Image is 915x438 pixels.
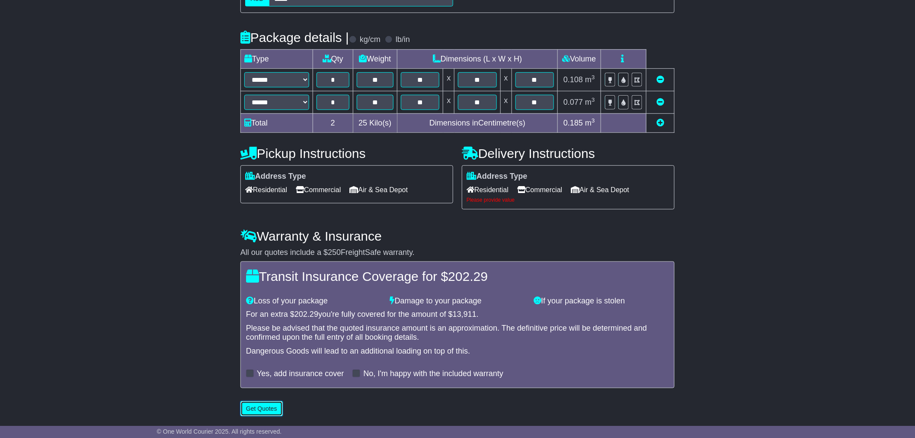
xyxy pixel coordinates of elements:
h4: Warranty & Insurance [240,229,675,243]
span: Residential [467,183,509,196]
span: 0.077 [563,98,583,106]
span: m [585,75,595,84]
span: 0.108 [563,75,583,84]
sup: 3 [592,97,595,103]
td: Volume [557,49,601,68]
td: x [500,68,512,91]
td: x [443,91,454,113]
span: Commercial [296,183,341,196]
div: Dangerous Goods will lead to an additional loading on top of this. [246,347,669,356]
label: Yes, add insurance cover [257,369,344,379]
div: For an extra $ you're fully covered for the amount of $ . [246,310,669,319]
td: 2 [313,113,353,132]
div: Please provide value [467,197,670,203]
span: 202.29 [294,310,318,319]
span: m [585,119,595,127]
span: Air & Sea Depot [350,183,408,196]
label: lb/in [396,35,410,45]
span: 0.185 [563,119,583,127]
td: x [500,91,512,113]
button: Get Quotes [240,401,283,416]
label: Address Type [245,172,306,181]
span: Residential [245,183,287,196]
h4: Package details | [240,30,349,45]
sup: 3 [592,74,595,81]
label: kg/cm [360,35,381,45]
div: Loss of your package [242,296,386,306]
div: If your package is stolen [529,296,673,306]
span: 25 [358,119,367,127]
h4: Transit Insurance Coverage for $ [246,269,669,283]
a: Remove this item [656,98,664,106]
td: Kilo(s) [353,113,397,132]
a: Remove this item [656,75,664,84]
td: Weight [353,49,397,68]
a: Add new item [656,119,664,127]
span: © One World Courier 2025. All rights reserved. [157,428,282,435]
div: Damage to your package [386,296,530,306]
td: Dimensions in Centimetre(s) [397,113,558,132]
sup: 3 [592,117,595,124]
span: Air & Sea Depot [571,183,630,196]
span: m [585,98,595,106]
td: Type [241,49,313,68]
h4: Delivery Instructions [462,146,675,161]
h4: Pickup Instructions [240,146,453,161]
div: All our quotes include a $ FreightSafe warranty. [240,248,675,258]
label: Address Type [467,172,528,181]
div: Please be advised that the quoted insurance amount is an approximation. The definitive price will... [246,324,669,342]
td: Total [241,113,313,132]
span: 13,911 [453,310,477,319]
label: No, I'm happy with the included warranty [363,369,503,379]
span: Commercial [517,183,562,196]
span: 202.29 [448,269,488,283]
td: Dimensions (L x W x H) [397,49,558,68]
span: 250 [328,248,341,257]
td: x [443,68,454,91]
td: Qty [313,49,353,68]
